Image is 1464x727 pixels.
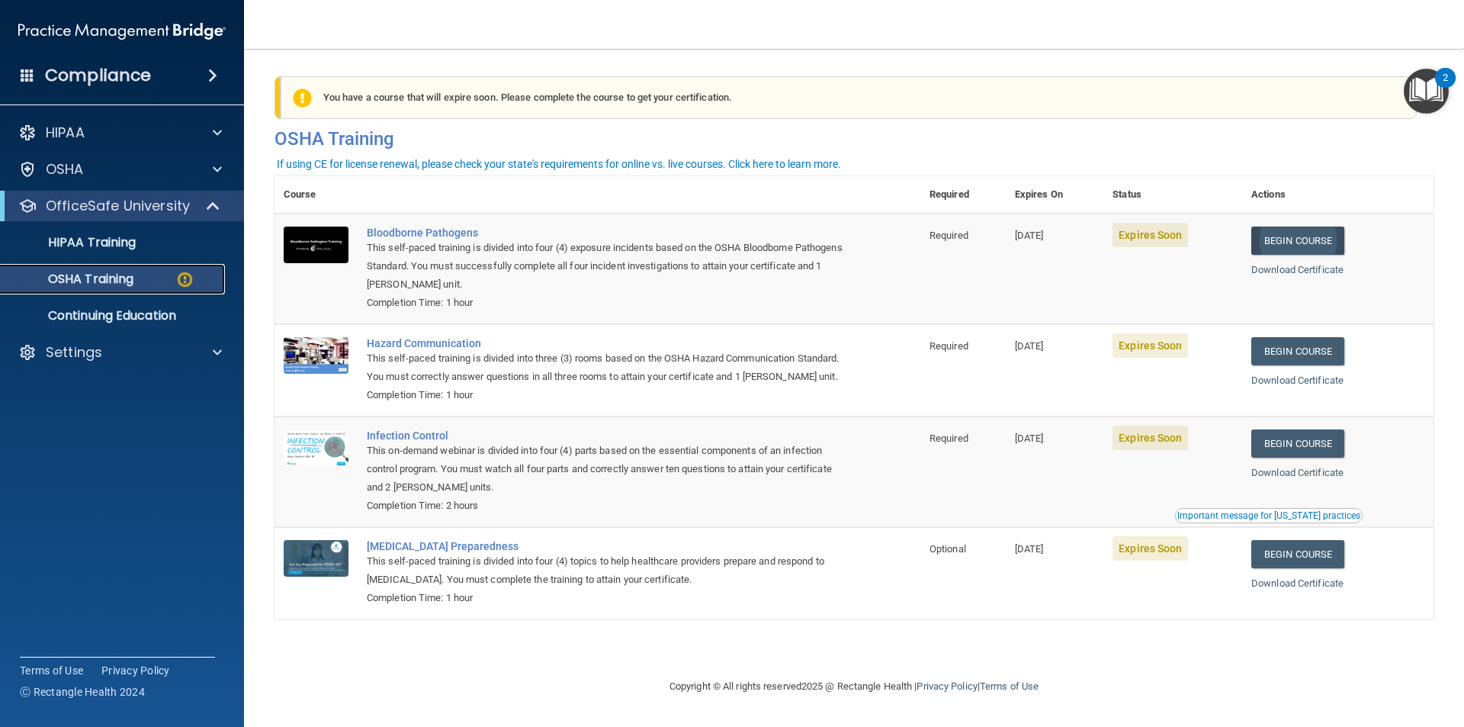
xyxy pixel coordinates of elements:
th: Actions [1242,176,1433,214]
button: Open Resource Center, 2 new notifications [1404,69,1449,114]
a: Download Certificate [1251,264,1344,275]
a: Settings [18,343,222,362]
a: Begin Course [1251,337,1344,365]
div: This self-paced training is divided into three (3) rooms based on the OSHA Hazard Communication S... [367,349,844,386]
a: Terms of Use [20,663,83,678]
span: Required [929,433,968,444]
span: Expires Soon [1112,426,1188,450]
th: Expires On [1006,176,1103,214]
h4: Compliance [45,65,151,86]
div: Copyright © All rights reserved 2025 @ Rectangle Health | | [576,662,1132,711]
a: OSHA [18,160,222,179]
a: Privacy Policy [101,663,170,678]
img: PMB logo [18,16,226,47]
div: This on-demand webinar is divided into four (4) parts based on the essential components of an inf... [367,442,844,497]
a: Download Certificate [1251,375,1344,386]
span: Required [929,340,968,352]
button: If using CE for license renewal, please check your state's requirements for online vs. live cours... [274,156,843,172]
a: Privacy Policy [917,680,977,692]
a: HIPAA [18,124,222,142]
th: Status [1103,176,1242,214]
span: [DATE] [1015,543,1044,555]
span: Expires Soon [1112,536,1188,561]
span: [DATE] [1015,340,1044,352]
span: [DATE] [1015,230,1044,241]
p: HIPAA [46,124,85,142]
div: Important message for [US_STATE] practices [1177,511,1360,520]
button: Read this if you are a dental practitioner in the state of CA [1175,508,1363,523]
a: Download Certificate [1251,577,1344,589]
span: Expires Soon [1112,223,1188,247]
a: Hazard Communication [367,337,844,349]
span: [DATE] [1015,433,1044,444]
div: This self-paced training is divided into four (4) exposure incidents based on the OSHA Bloodborne... [367,239,844,294]
div: Completion Time: 2 hours [367,497,844,515]
span: Expires Soon [1112,333,1188,358]
a: Terms of Use [980,680,1039,692]
p: OSHA [46,160,84,179]
a: Begin Course [1251,227,1344,255]
p: HIPAA Training [10,235,136,250]
a: OfficeSafe University [18,197,221,215]
a: Begin Course [1251,540,1344,568]
iframe: Drift Widget Chat Controller [1200,619,1446,680]
div: Completion Time: 1 hour [367,294,844,312]
a: Bloodborne Pathogens [367,227,844,239]
p: OSHA Training [10,272,133,287]
div: This self-paced training is divided into four (4) topics to help healthcare providers prepare and... [367,552,844,589]
div: 2 [1443,78,1448,98]
a: Download Certificate [1251,467,1344,478]
img: exclamation-circle-solid-warning.7ed2984d.png [293,88,312,108]
h4: OSHA Training [274,128,1433,150]
th: Course [274,176,358,214]
span: Ⓒ Rectangle Health 2024 [20,684,145,700]
p: Settings [46,343,102,362]
p: Continuing Education [10,308,218,323]
span: Required [929,230,968,241]
a: Begin Course [1251,429,1344,458]
a: [MEDICAL_DATA] Preparedness [367,540,844,552]
p: OfficeSafe University [46,197,190,215]
img: warning-circle.0cc9ac19.png [175,270,194,289]
div: You have a course that will expire soon. Please complete the course to get your certification. [281,76,1417,119]
div: Completion Time: 1 hour [367,589,844,607]
div: Completion Time: 1 hour [367,386,844,404]
div: If using CE for license renewal, please check your state's requirements for online vs. live cours... [277,159,841,169]
span: Optional [929,543,966,555]
th: Required [920,176,1006,214]
a: Infection Control [367,429,844,442]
